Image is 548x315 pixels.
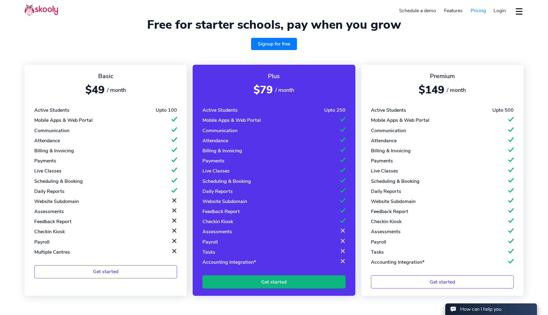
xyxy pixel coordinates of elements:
div: Attendance [371,137,397,144]
div: Billing & Invoicing [371,147,411,154]
div: Scheduling & Booking [202,178,251,185]
a: Schedule a demo [395,6,440,16]
div: Active Students [34,107,69,114]
div: Billing & Invoicing [34,147,74,154]
div: Website Subdomain [371,198,416,205]
div: Feedback Report [371,208,408,215]
div: Daily Reports [371,188,401,195]
div: Multiple Centres [34,249,70,255]
div: Tasks [202,249,215,255]
div: Checkin Kiosk [202,218,233,225]
span: $79 [254,83,273,97]
div: Live Classes [34,168,61,174]
a: Login [490,6,510,16]
a: Get started [202,275,345,288]
div: Live Classes [202,168,230,174]
div: Payments [371,157,393,164]
div: Feedback Report [202,208,240,215]
div: Billing & Invoicing [202,147,242,154]
span: $149 [419,83,444,97]
div: Website Subdomain [202,198,247,205]
div: Feedback Report [34,218,72,225]
div: Assessments [202,228,232,235]
span: / month [275,86,294,94]
div: Attendance [34,137,60,144]
h1: Free for starter schools, pay when you grow [24,17,524,32]
div: Communication [34,127,69,134]
img: Skooly [24,4,58,16]
div: Payroll [202,239,218,245]
div: Payroll [34,239,50,245]
a: Signup for free [251,38,297,50]
div: Daily Reports [34,188,65,195]
div: Mobile Apps & Web Portal [202,117,261,124]
div: Upto 500 [492,107,514,114]
div: Basic [34,72,177,80]
div: Scheduling & Booking [34,178,83,185]
div: Tasks [371,249,384,255]
div: Plus [202,72,345,80]
span: Pricing [471,7,486,14]
div: Mobile Apps & Web Portal [34,117,93,124]
div: Payments [34,157,56,164]
div: Checkin Kiosk [371,218,402,225]
div: Premium [371,72,514,80]
a: Features [440,6,467,16]
div: Live Classes [371,168,398,174]
div: Assessments [34,208,64,215]
span: Login [494,7,506,14]
div: Accounting Integration* [202,259,256,266]
a: Get started [34,265,177,278]
div: Website Subdomain [34,198,79,205]
div: Attendance [202,137,228,144]
span: / month [107,86,126,94]
div: Communication [371,127,406,134]
div: Active Students [202,107,238,114]
button: dropdown menu [515,4,524,18]
span: $49 [85,83,105,97]
div: Accounting Integration* [371,259,424,266]
div: Active Students [371,107,406,114]
div: Checkin Kiosk [34,228,65,235]
div: Scheduling & Booking [371,178,420,185]
div: Daily Reports [202,188,233,195]
div: Assessments [371,228,401,235]
div: Upto 100 [156,107,177,114]
div: Mobile Apps & Web Portal [371,117,429,124]
div: Upto 250 [324,107,346,114]
div: Payments [202,157,224,164]
div: Payroll [371,239,386,245]
a: Pricing [467,6,490,16]
span: / month [447,86,466,94]
div: Communication [202,127,238,134]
